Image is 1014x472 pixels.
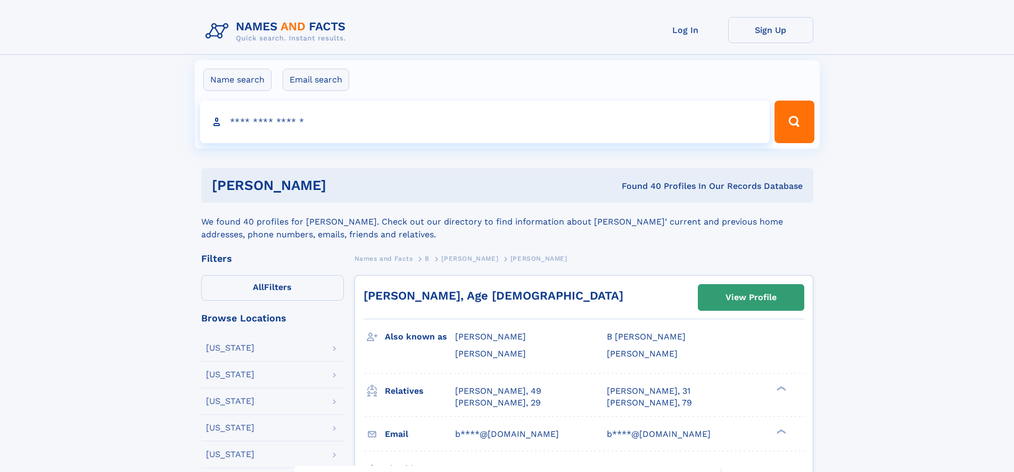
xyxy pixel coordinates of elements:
label: Filters [201,275,344,301]
h3: Also known as [385,328,455,346]
a: [PERSON_NAME], 29 [455,397,541,409]
label: Name search [203,69,271,91]
div: Filters [201,254,344,263]
div: We found 40 profiles for [PERSON_NAME]. Check out our directory to find information about [PERSON... [201,203,813,241]
img: Logo Names and Facts [201,17,355,46]
a: [PERSON_NAME], Age [DEMOGRAPHIC_DATA] [364,289,623,302]
span: [PERSON_NAME] [455,332,526,342]
a: [PERSON_NAME], 31 [607,385,690,397]
div: Browse Locations [201,313,344,323]
button: Search Button [774,101,814,143]
input: search input [200,101,770,143]
div: [US_STATE] [206,450,254,459]
div: ❯ [774,385,787,392]
a: [PERSON_NAME], 79 [607,397,692,409]
h3: Relatives [385,382,455,400]
a: Log In [643,17,728,43]
a: View Profile [698,285,804,310]
div: ❯ [774,428,787,435]
a: Names and Facts [355,252,413,265]
a: [PERSON_NAME] [441,252,498,265]
label: Email search [283,69,349,91]
span: All [253,282,264,292]
a: Sign Up [728,17,813,43]
span: [PERSON_NAME] [441,255,498,262]
div: [US_STATE] [206,344,254,352]
div: Found 40 Profiles In Our Records Database [474,180,803,192]
span: [PERSON_NAME] [607,349,678,359]
span: [PERSON_NAME] [455,349,526,359]
div: View Profile [726,285,777,310]
h3: Email [385,425,455,443]
span: B [PERSON_NAME] [607,332,686,342]
div: [US_STATE] [206,424,254,432]
a: B [425,252,430,265]
span: [PERSON_NAME] [510,255,567,262]
a: [PERSON_NAME], 49 [455,385,541,397]
div: [US_STATE] [206,370,254,379]
h1: [PERSON_NAME] [212,179,474,192]
div: [US_STATE] [206,397,254,405]
span: B [425,255,430,262]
